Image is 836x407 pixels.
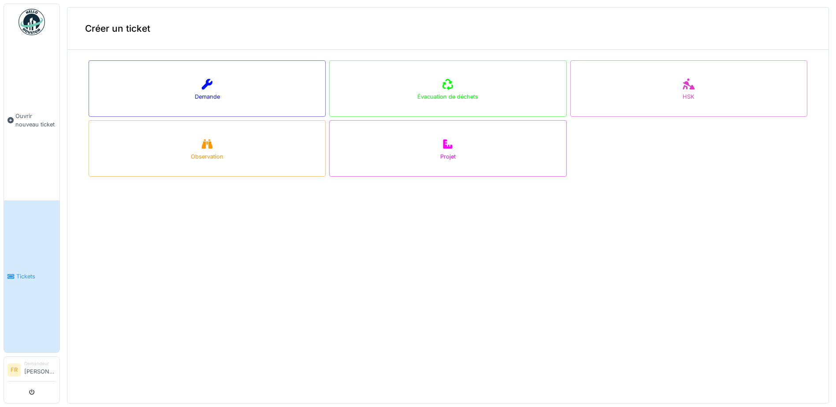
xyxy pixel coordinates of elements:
a: FR Demandeur[PERSON_NAME] [7,360,56,381]
span: Tickets [16,272,56,281]
div: Observation [191,152,223,161]
span: Ouvrir nouveau ticket [15,112,56,129]
a: Ouvrir nouveau ticket [4,40,59,200]
a: Tickets [4,200,59,352]
li: [PERSON_NAME] [24,360,56,379]
div: Évacuation de déchets [417,92,478,101]
div: Projet [440,152,456,161]
div: Demandeur [24,360,56,367]
li: FR [7,363,21,377]
img: Badge_color-CXgf-gQk.svg [19,9,45,35]
div: HSK [683,92,695,101]
div: Demande [195,92,220,101]
div: Créer un ticket [67,7,829,50]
